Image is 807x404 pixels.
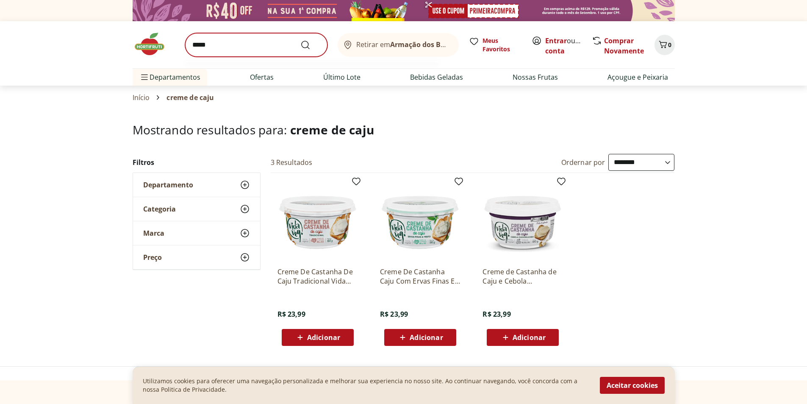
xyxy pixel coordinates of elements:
[185,33,327,57] input: search
[277,267,358,286] a: Creme De Castanha De Caju Tradicional Vida Veg 180G
[290,122,374,138] span: creme de caju
[143,229,164,237] span: Marca
[300,40,321,50] button: Submit Search
[282,329,354,346] button: Adicionar
[250,72,274,82] a: Ofertas
[410,72,463,82] a: Bebidas Geladas
[133,94,150,101] a: Início
[513,334,546,341] span: Adicionar
[483,309,510,319] span: R$ 23,99
[271,158,313,167] h2: 3 Resultados
[277,309,305,319] span: R$ 23,99
[469,36,521,53] a: Meus Favoritos
[561,158,605,167] label: Ordernar por
[143,253,162,262] span: Preço
[410,334,443,341] span: Adicionar
[380,267,460,286] a: Creme De Castanha Caju Com Ervas Finas E Pesto Vida Veg 180G
[133,173,260,197] button: Departamento
[380,309,408,319] span: R$ 23,99
[133,221,260,245] button: Marca
[139,67,200,87] span: Departamentos
[483,36,521,53] span: Meus Favoritos
[133,245,260,269] button: Preço
[513,72,558,82] a: Nossas Frutas
[545,36,592,56] a: Criar conta
[654,35,675,55] button: Carrinho
[545,36,583,56] span: ou
[356,41,450,48] span: Retirar em
[600,377,665,394] button: Aceitar cookies
[133,197,260,221] button: Categoria
[380,180,460,260] img: Creme De Castanha Caju Com Ervas Finas E Pesto Vida Veg 180G
[668,41,671,49] span: 0
[607,72,668,82] a: Açougue e Peixaria
[166,94,214,101] span: creme de caju
[390,40,468,49] b: Armação dos Búzios/RJ
[545,36,567,45] a: Entrar
[139,67,150,87] button: Menu
[338,33,459,57] button: Retirar emArmação dos Búzios/RJ
[143,181,193,189] span: Departamento
[133,123,675,137] h1: Mostrando resultados para:
[604,36,644,56] a: Comprar Novamente
[483,180,563,260] img: Creme de Castanha de Caju e Cebola Caramelizada Vida Veg 180g
[133,154,261,171] h2: Filtros
[143,205,176,213] span: Categoria
[483,267,563,286] a: Creme de Castanha de Caju e Cebola Caramelizada Vida Veg 180g
[323,72,361,82] a: Último Lote
[143,377,590,394] p: Utilizamos cookies para oferecer uma navegação personalizada e melhorar sua experiencia no nosso ...
[277,180,358,260] img: Creme De Castanha De Caju Tradicional Vida Veg 180G
[487,329,559,346] button: Adicionar
[384,329,456,346] button: Adicionar
[133,31,175,57] img: Hortifruti
[307,334,340,341] span: Adicionar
